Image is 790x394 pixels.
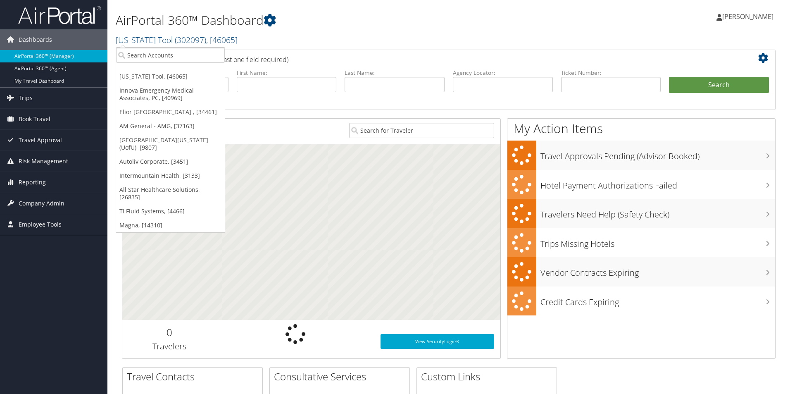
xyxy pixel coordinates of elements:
a: Trips Missing Hotels [507,228,775,258]
h3: Trips Missing Hotels [540,234,775,250]
h2: Custom Links [421,370,557,384]
span: Risk Management [19,151,68,172]
a: Innova Emergency Medical Associates, PC, [40969] [116,84,225,105]
a: Autoliv Corporate, [3451] [116,155,225,169]
a: Vendor Contracts Expiring [507,257,775,287]
a: Credit Cards Expiring [507,287,775,316]
a: Magna, [14310] [116,218,225,232]
span: Book Travel [19,109,50,129]
a: TI Fluid Systems, [4466] [116,204,225,218]
h3: Travelers [128,341,211,352]
h3: Travelers Need Help (Safety Check) [540,205,775,220]
label: First Name: [237,69,337,77]
a: Intermountain Health, [3133] [116,169,225,183]
a: All Star Healthcare Solutions, [26835] [116,183,225,204]
h3: Credit Cards Expiring [540,292,775,308]
label: Last Name: [345,69,445,77]
label: Agency Locator: [453,69,553,77]
button: Search [669,77,769,93]
a: [US_STATE] Tool, [46065] [116,69,225,84]
span: Employee Tools [19,214,62,235]
h3: Travel Approvals Pending (Advisor Booked) [540,146,775,162]
a: Travel Approvals Pending (Advisor Booked) [507,141,775,170]
a: Elior [GEOGRAPHIC_DATA] , [34461] [116,105,225,119]
input: Search for Traveler [349,123,494,138]
h1: AirPortal 360™ Dashboard [116,12,560,29]
h2: Airtinerary Lookup [128,51,714,65]
a: AM General - AMG, [37163] [116,119,225,133]
a: [US_STATE] Tool [116,34,238,45]
h3: Hotel Payment Authorizations Failed [540,176,775,191]
span: (at least one field required) [209,55,288,64]
a: View SecurityLogic® [381,334,494,349]
span: Reporting [19,172,46,193]
a: [GEOGRAPHIC_DATA][US_STATE] (UofU), [9807] [116,133,225,155]
span: , [ 46065 ] [206,34,238,45]
span: Trips [19,88,33,108]
h3: Vendor Contracts Expiring [540,263,775,279]
h2: 0 [128,325,211,339]
span: ( 302097 ) [175,34,206,45]
a: [PERSON_NAME] [716,4,782,29]
span: Dashboards [19,29,52,50]
h2: Consultative Services [274,370,409,384]
a: Hotel Payment Authorizations Failed [507,170,775,199]
h1: My Action Items [507,120,775,137]
h2: Travel Contacts [127,370,262,384]
span: Company Admin [19,193,64,214]
span: [PERSON_NAME] [722,12,773,21]
span: Travel Approval [19,130,62,150]
a: Travelers Need Help (Safety Check) [507,199,775,228]
label: Ticket Number: [561,69,661,77]
img: airportal-logo.png [18,5,101,25]
input: Search Accounts [116,48,225,63]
